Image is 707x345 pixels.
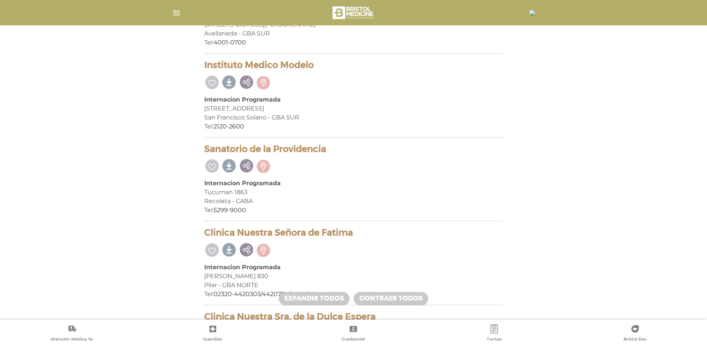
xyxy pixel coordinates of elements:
span: Credencial [342,336,365,343]
b: Internacion Programada [204,180,281,187]
img: bristol-medicine-blanco.png [331,4,376,22]
a: Contraer todos [354,292,428,305]
h4: Clinica Nuestra Señora de Fatima [204,227,503,238]
div: Tel: [204,206,503,215]
b: Internacion Programada [204,264,281,271]
div: Tucuman 1863 [204,188,503,197]
span: Bristol Doc [624,336,647,343]
h4: Sanatorio de la Providencia [204,144,503,155]
a: 02320-4420303/4420789/4420395 [214,290,316,298]
a: Bristol Doc [565,324,706,344]
div: Avellaneda - GBA SUR [204,29,503,38]
a: Expandir todos [279,292,350,305]
div: Tel: [204,290,503,299]
a: 2120-2600 [214,123,244,130]
img: 30585 [529,10,535,16]
span: Turnos [487,336,502,343]
a: Guardias [142,324,283,344]
h4: Instituto Medico Modelo [204,60,503,71]
a: Atención Médica Ya [1,324,142,344]
a: 5299-9000 [214,206,246,214]
b: Internacion Programada [204,96,281,103]
div: Tel: [204,122,503,131]
a: Credencial [283,324,424,344]
div: Tel: [204,38,503,47]
a: Turnos [424,324,565,344]
img: Cober_menu-lines-white.svg [172,8,181,18]
h4: Clinica Nuestra Sra. de la Dulce Espera [204,311,503,322]
div: Recoleta - CABA [204,197,503,206]
div: Pilar - GBA NORTE [204,281,503,290]
div: San Francisco Solano - GBA SUR [204,113,503,122]
a: 4001-0700 [214,39,246,46]
span: Atención Médica Ya [51,336,93,343]
div: [STREET_ADDRESS] [204,104,503,113]
div: [PERSON_NAME] 830 [204,272,503,281]
span: Guardias [203,336,222,343]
